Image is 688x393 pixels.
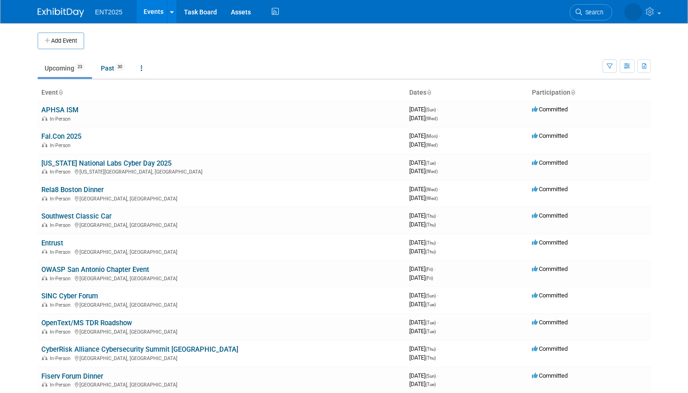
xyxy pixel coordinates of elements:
span: (Thu) [426,347,436,352]
div: [GEOGRAPHIC_DATA], [GEOGRAPHIC_DATA] [41,380,402,388]
span: Search [582,9,603,16]
img: In-Person Event [42,382,47,387]
div: [GEOGRAPHIC_DATA], [GEOGRAPHIC_DATA] [41,328,402,335]
a: Southwest Classic Car [41,212,111,220]
span: Committed [532,345,568,352]
span: (Wed) [426,196,438,201]
a: Upcoming23 [38,59,92,77]
span: [DATE] [409,319,439,326]
span: [DATE] [409,115,438,122]
span: [DATE] [409,106,439,113]
span: (Tue) [426,302,436,307]
span: (Sun) [426,293,436,298]
span: - [437,106,439,113]
span: Committed [532,212,568,219]
div: [GEOGRAPHIC_DATA], [GEOGRAPHIC_DATA] [41,274,402,282]
span: In-Person [50,222,73,228]
span: (Mon) [426,134,438,139]
span: [DATE] [409,221,436,228]
a: Entrust [41,239,63,247]
a: CyberRisk Alliance Cybersecurity Summit [GEOGRAPHIC_DATA] [41,345,238,354]
span: - [437,239,439,246]
img: In-Person Event [42,142,47,147]
span: (Tue) [426,320,436,325]
button: Add Event [38,32,84,49]
span: [DATE] [409,354,436,361]
th: Event [38,85,406,101]
span: 30 [115,64,125,71]
a: Fal.Con 2025 [41,132,81,141]
a: OWASP San Antonio Chapter Event [41,265,149,274]
a: Past30 [94,59,132,77]
span: - [437,345,439,352]
span: In-Person [50,355,73,361]
span: (Tue) [426,329,436,334]
span: Committed [532,319,568,326]
span: Committed [532,372,568,379]
span: (Thu) [426,355,436,361]
span: [DATE] [409,212,439,219]
span: (Sun) [426,107,436,112]
th: Dates [406,85,528,101]
span: (Wed) [426,116,438,121]
img: In-Person Event [42,222,47,227]
span: 23 [75,64,85,71]
a: OpenText/MS TDR Roadshow [41,319,132,327]
span: In-Person [50,382,73,388]
span: [DATE] [409,248,436,255]
span: (Wed) [426,169,438,174]
span: In-Person [50,196,73,202]
span: - [437,159,439,166]
div: [GEOGRAPHIC_DATA], [GEOGRAPHIC_DATA] [41,248,402,255]
span: [DATE] [409,265,436,272]
span: (Fri) [426,276,433,281]
span: (Thu) [426,213,436,219]
span: - [437,212,439,219]
span: (Thu) [426,249,436,254]
a: APHSA ISM [41,106,79,114]
span: In-Person [50,302,73,308]
span: Committed [532,292,568,299]
span: (Fri) [426,267,433,272]
span: Committed [532,132,568,139]
span: - [437,319,439,326]
a: Sort by Start Date [426,89,431,96]
img: Rose Bodin [624,3,642,21]
span: In-Person [50,276,73,282]
span: - [439,186,440,193]
a: Rela8 Boston Dinner [41,186,104,194]
span: [DATE] [409,159,439,166]
span: Committed [532,106,568,113]
span: [DATE] [409,168,438,174]
img: In-Person Event [42,116,47,121]
a: Sort by Event Name [58,89,63,96]
span: (Wed) [426,142,438,148]
span: - [439,132,440,139]
span: - [437,292,439,299]
div: [GEOGRAPHIC_DATA], [GEOGRAPHIC_DATA] [41,354,402,361]
div: [US_STATE][GEOGRAPHIC_DATA], [GEOGRAPHIC_DATA] [41,168,402,175]
a: Fiserv Forum Dinner [41,372,103,380]
span: (Tue) [426,161,436,166]
span: In-Person [50,116,73,122]
img: In-Person Event [42,329,47,334]
span: (Tue) [426,382,436,387]
span: Committed [532,265,568,272]
img: ExhibitDay [38,8,84,17]
span: (Thu) [426,222,436,227]
span: ENT2025 [95,8,123,16]
a: Sort by Participation Type [570,89,575,96]
span: [DATE] [409,239,439,246]
img: In-Person Event [42,196,47,200]
div: [GEOGRAPHIC_DATA], [GEOGRAPHIC_DATA] [41,194,402,202]
span: [DATE] [409,141,438,148]
span: Committed [532,186,568,193]
span: [DATE] [409,380,436,387]
span: [DATE] [409,372,439,379]
span: [DATE] [409,345,439,352]
span: In-Person [50,249,73,255]
span: (Sun) [426,374,436,379]
span: In-Person [50,329,73,335]
span: Committed [532,159,568,166]
span: - [437,372,439,379]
